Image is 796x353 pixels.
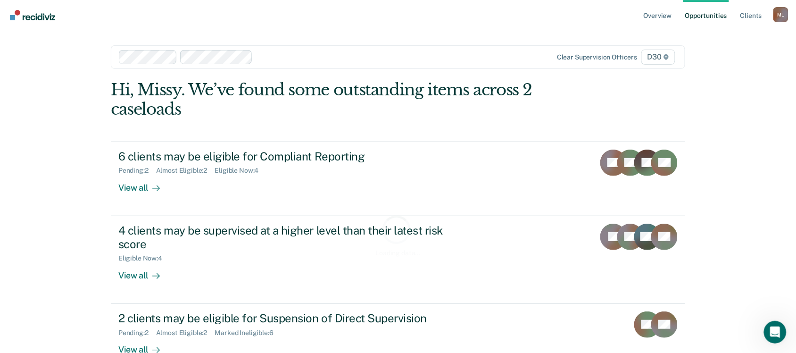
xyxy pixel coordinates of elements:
[118,224,449,251] div: 4 clients may be supervised at a higher level than their latest risk score
[111,216,685,304] a: 4 clients may be supervised at a higher level than their latest risk scoreEligible Now:4View all
[641,50,675,65] span: D30
[118,329,156,337] div: Pending : 2
[773,7,788,22] button: Profile dropdown button
[118,311,449,325] div: 2 clients may be eligible for Suspension of Direct Supervision
[10,10,55,20] img: Recidiviz
[156,329,215,337] div: Almost Eligible : 2
[118,262,171,281] div: View all
[118,150,449,163] div: 6 clients may be eligible for Compliant Reporting
[111,80,570,119] div: Hi, Missy. We’ve found some outstanding items across 2 caseloads
[557,53,637,61] div: Clear supervision officers
[215,167,266,175] div: Eligible Now : 4
[111,142,685,216] a: 6 clients may be eligible for Compliant ReportingPending:2Almost Eligible:2Eligible Now:4View all
[773,7,788,22] div: M L
[118,254,170,262] div: Eligible Now : 4
[764,321,787,344] iframe: Intercom live chat
[118,175,171,193] div: View all
[118,167,156,175] div: Pending : 2
[156,167,215,175] div: Almost Eligible : 2
[215,329,281,337] div: Marked Ineligible : 6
